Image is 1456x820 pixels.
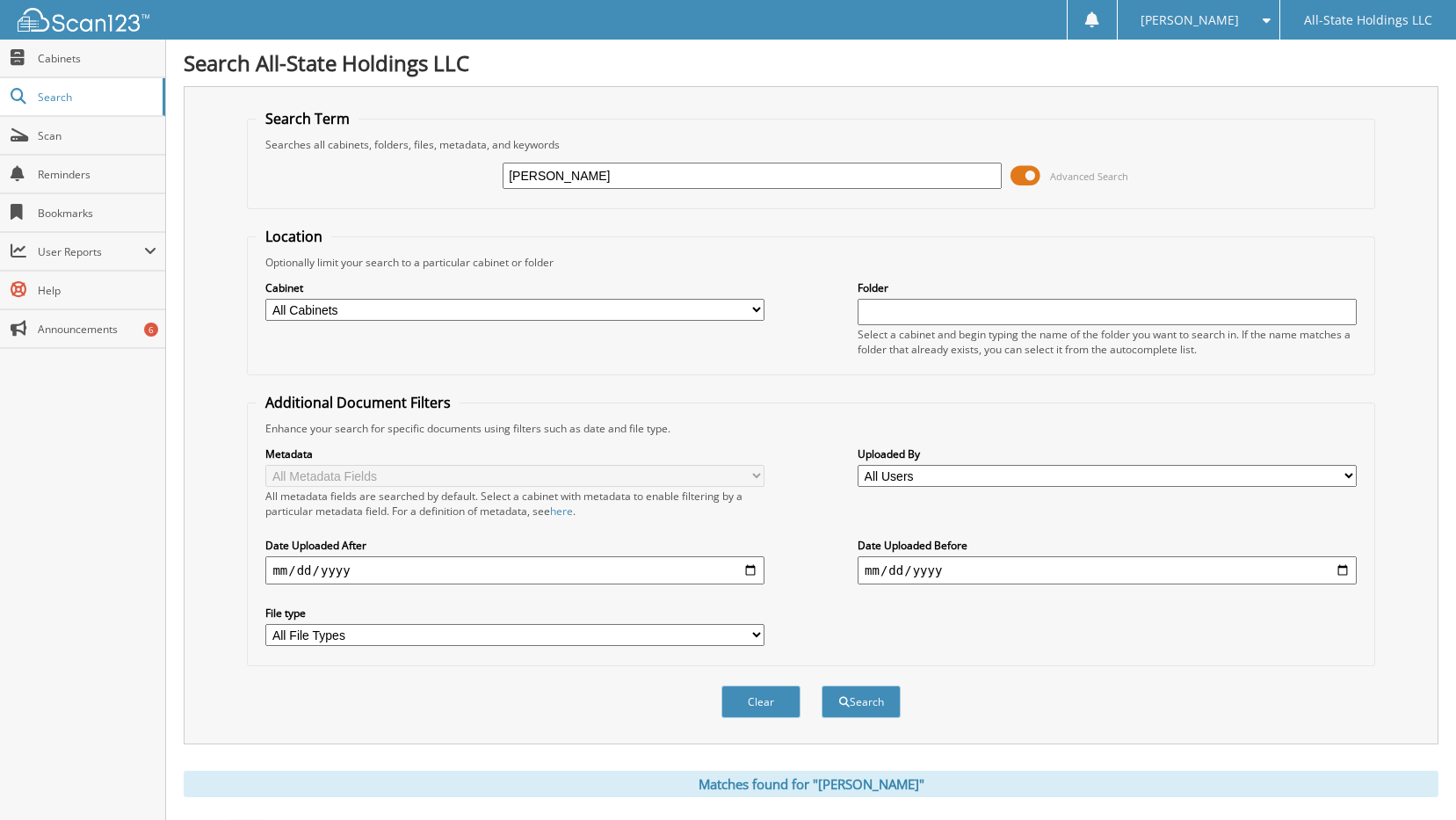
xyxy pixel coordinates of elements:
[257,421,1365,436] div: Enhance your search for specific documents using filters such as date and file type.
[1141,15,1239,25] span: [PERSON_NAME]
[265,446,764,461] label: Metadata
[858,327,1357,357] div: Select a cabinet and begin typing the name of the folder you want to search in. If the name match...
[822,686,901,718] button: Search
[858,280,1357,295] label: Folder
[257,393,460,412] legend: Additional Document Filters
[257,109,359,128] legend: Search Term
[38,322,156,337] span: Announcements
[858,446,1357,461] label: Uploaded By
[38,51,156,66] span: Cabinets
[265,606,764,620] label: File type
[550,504,573,519] a: here
[265,280,764,295] label: Cabinet
[38,128,156,143] span: Scan
[1304,15,1432,25] span: All-State Holdings LLC
[265,489,764,519] div: All metadata fields are searched by default. Select a cabinet with metadata to enable filtering b...
[858,556,1357,584] input: end
[18,8,149,32] img: scan123-logo-white.svg
[38,167,156,182] span: Reminders
[257,137,1365,152] div: Searches all cabinets, folders, files, metadata, and keywords
[721,686,800,718] button: Clear
[257,255,1365,270] div: Optionally limit your search to a particular cabinet or folder
[38,90,154,105] span: Search
[38,206,156,221] span: Bookmarks
[265,538,764,553] label: Date Uploaded After
[265,556,764,584] input: start
[184,48,1438,77] h1: Search All-State Holdings LLC
[144,323,158,337] div: 6
[858,538,1357,553] label: Date Uploaded Before
[257,227,331,246] legend: Location
[184,771,1438,797] div: Matches found for "[PERSON_NAME]"
[38,283,156,298] span: Help
[1050,170,1128,183] span: Advanced Search
[38,244,144,259] span: User Reports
